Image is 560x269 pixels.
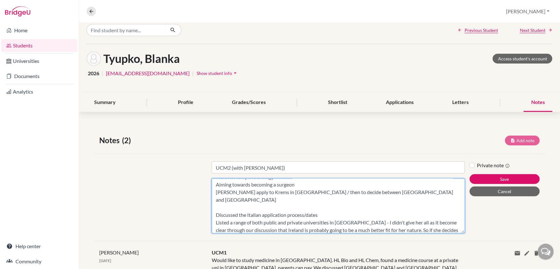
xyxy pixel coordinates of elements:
[1,240,77,253] a: Help center
[102,70,103,77] span: |
[1,70,77,83] a: Documents
[232,70,238,76] i: arrow_drop_down
[99,249,139,255] span: [PERSON_NAME]
[493,54,552,64] a: Access student's account
[87,24,165,36] input: Find student by name...
[212,249,227,255] span: UCM1
[1,55,77,67] a: Universities
[1,24,77,37] a: Home
[458,27,498,34] a: Previous Student
[379,93,422,112] div: Applications
[470,174,540,184] button: Save
[503,5,552,17] button: [PERSON_NAME]
[106,70,190,77] a: [EMAIL_ADDRESS][DOMAIN_NAME]
[465,27,498,34] span: Previous Student
[122,135,133,146] span: (2)
[87,93,123,112] div: Summary
[88,70,99,77] span: 2026
[99,135,122,146] span: Notes
[477,162,510,169] label: Private note
[196,68,239,78] button: Show student infoarrow_drop_down
[1,255,77,268] a: Community
[197,70,232,76] span: Show student info
[99,258,111,263] span: [DATE]
[87,52,101,66] img: Blanka Tyupko's avatar
[5,6,30,16] img: Bridge-U
[445,93,477,112] div: Letters
[1,85,77,98] a: Analytics
[212,162,465,174] input: Note title (required)
[170,93,201,112] div: Profile
[470,186,540,196] button: Cancel
[15,4,27,10] span: Help
[524,93,552,112] div: Notes
[103,52,180,65] h1: Tyupko, Blanka
[224,93,273,112] div: Grades/Scores
[520,27,545,34] span: Next Student
[505,136,540,145] button: Add note
[192,70,194,77] span: |
[520,27,552,34] a: Next Student
[321,93,355,112] div: Shortlist
[1,39,77,52] a: Students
